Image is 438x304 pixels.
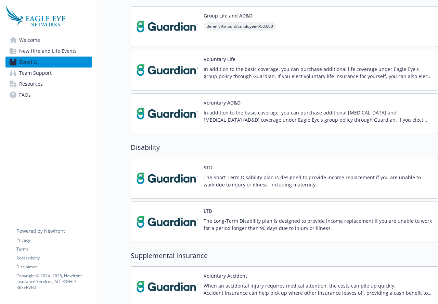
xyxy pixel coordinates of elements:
[5,46,92,57] a: New Hire and Life Events
[19,78,43,89] span: Resources
[204,207,212,215] button: LTD
[204,99,241,106] button: Voluntary AD&D
[137,12,198,41] img: Guardian carrier logo
[131,251,438,261] h2: Supplemental Insurance
[204,217,432,232] p: The Long-Term Disability plan is designed to provide income replacement if you are unable to work...
[137,56,198,85] img: Guardian carrier logo
[204,65,432,80] p: In addition to the basic coverage, you can purchase additional life coverage under Eagle Eye's gr...
[16,273,92,290] p: Copyright © 2024 - 2025 , Newfront Insurance Services, ALL RIGHTS RESERVED
[19,46,77,57] span: New Hire and Life Events
[137,164,198,193] img: Guardian carrier logo
[19,57,38,68] span: Benefits
[137,207,198,236] img: Guardian carrier logo
[204,12,253,19] button: Group Life and AD&D
[204,282,432,296] p: When an accidental injury requires medical attention, the costs can pile up quickly. Accident Ins...
[5,35,92,46] a: Welcome
[137,272,198,301] img: Guardian carrier logo
[5,78,92,89] a: Resources
[19,35,40,46] span: Welcome
[19,89,31,100] span: FAQs
[16,237,92,243] a: Privacy
[204,109,432,123] p: In addition to the basic coverage, you can purchase additional [MEDICAL_DATA] and [MEDICAL_DATA] ...
[204,164,212,171] button: STD
[204,56,235,63] button: Voluntary Life
[19,68,52,78] span: Team Support
[204,272,247,279] button: Voluntary Accident
[16,246,92,252] a: Terms
[16,264,92,270] a: Disclaimer
[204,22,276,31] span: Benefit Amount/Employee - $50,000
[5,89,92,100] a: FAQs
[131,142,438,153] h2: Disability
[137,99,198,128] img: Guardian carrier logo
[5,68,92,78] a: Team Support
[16,255,92,261] a: Accessibility
[204,174,432,188] p: The Short-Term Disability plan is designed to provide income replacement if you are unable to wor...
[5,57,92,68] a: Benefits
